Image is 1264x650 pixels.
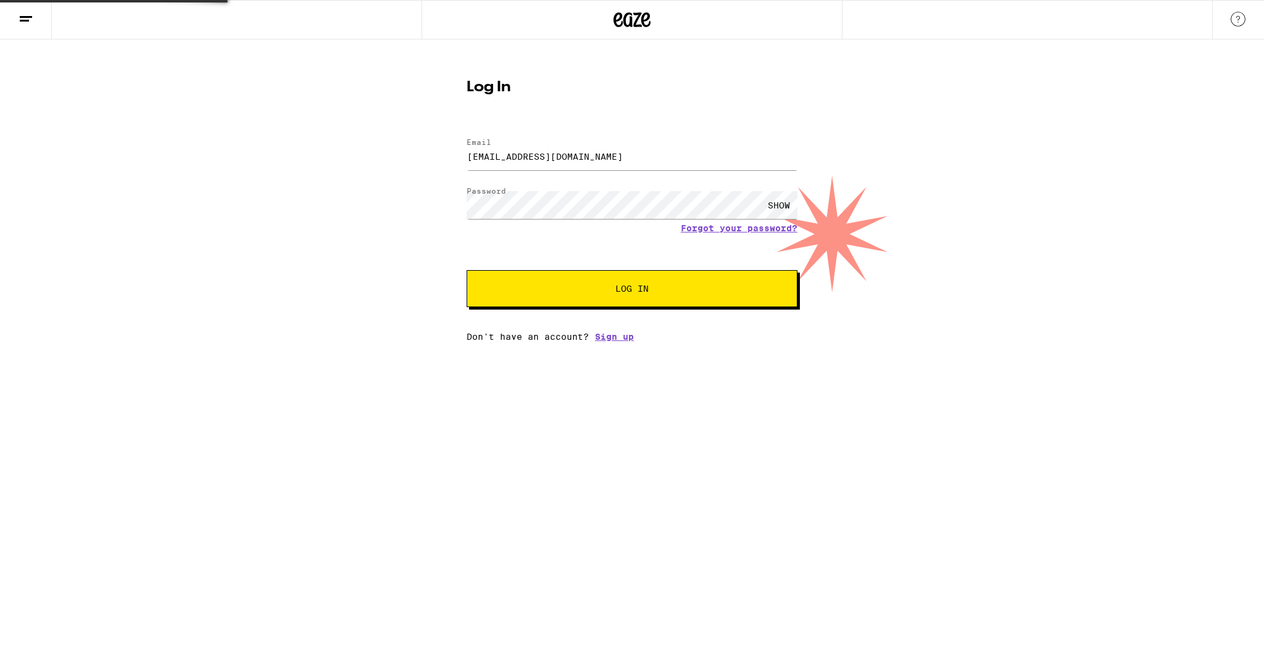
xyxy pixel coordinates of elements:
span: Log In [615,284,649,293]
input: Email [467,142,797,170]
div: SHOW [760,191,797,219]
label: Email [467,138,491,146]
a: Sign up [595,332,634,342]
label: Password [467,187,506,195]
div: Don't have an account? [467,332,797,342]
h1: Log In [467,80,797,95]
a: Forgot your password? [681,223,797,233]
button: Log In [467,270,797,307]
